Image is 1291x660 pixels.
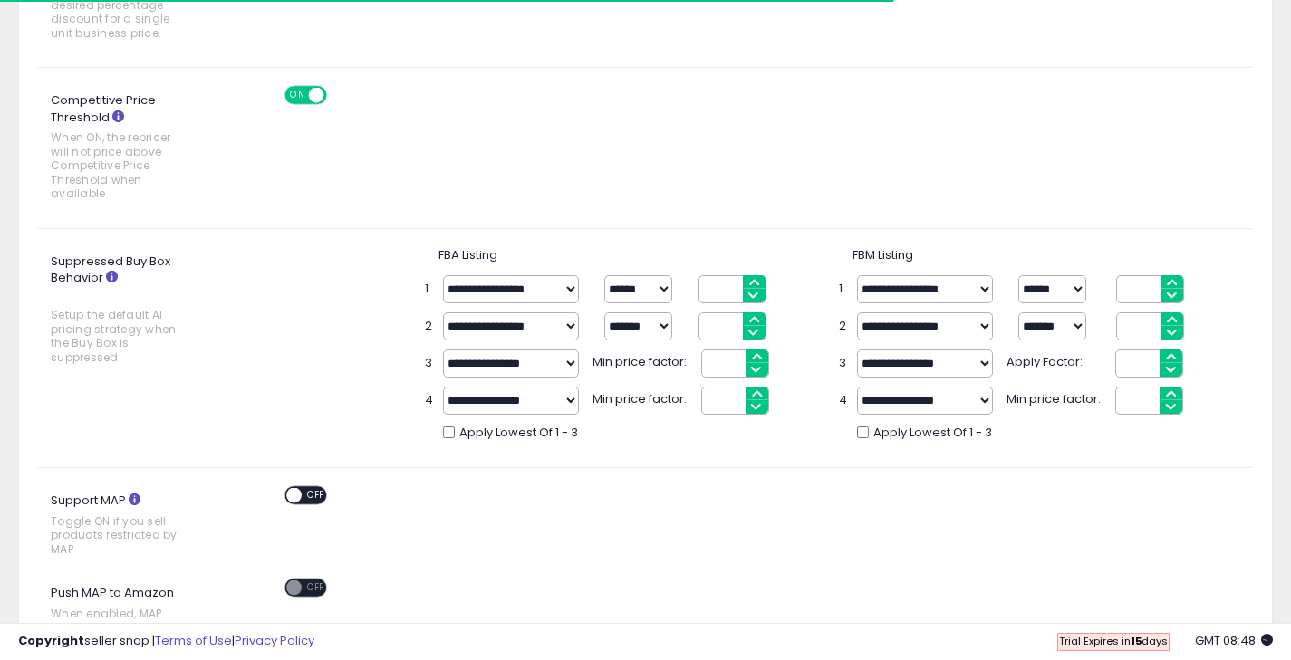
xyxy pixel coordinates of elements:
div: seller snap | | [18,633,314,650]
span: 3 [839,355,848,372]
span: Apply Factor: [1007,349,1106,371]
a: Privacy Policy [235,632,314,649]
span: 2025-09-8 08:48 GMT [1195,632,1273,649]
span: 2 [839,318,848,335]
span: Apply Lowest Of 1 - 3 [459,425,578,442]
span: 2 [425,318,434,335]
span: Setup the default AI pricing strategy when the Buy Box is suppressed [51,308,181,364]
span: Trial Expires in days [1059,634,1168,648]
span: When ON, the repricer will not price above Competitive Price Threshold when available [51,130,181,200]
span: 3 [425,355,434,372]
label: Competitive Price Threshold [37,86,217,209]
span: OFF [302,580,331,596]
span: 4 [839,392,848,409]
a: Terms of Use [155,632,232,649]
span: 4 [425,392,434,409]
span: 1 [839,281,848,298]
span: ON [286,88,309,103]
label: Support MAP [37,486,217,565]
span: FBA Listing [438,246,497,263]
b: 15 [1131,634,1142,648]
strong: Copyright [18,632,84,649]
span: Min price factor: [1007,387,1106,408]
span: OFF [302,488,331,503]
span: Min price factor: [593,349,692,371]
span: Min price factor: [593,387,692,408]
span: Apply Lowest Of 1 - 3 [873,425,992,442]
span: OFF [324,88,353,103]
span: FBM Listing [853,246,913,263]
label: Suppressed Buy Box Behavior [37,247,217,374]
span: Toggle ON if you sell products restricted by MAP [51,514,181,556]
span: 1 [425,281,434,298]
